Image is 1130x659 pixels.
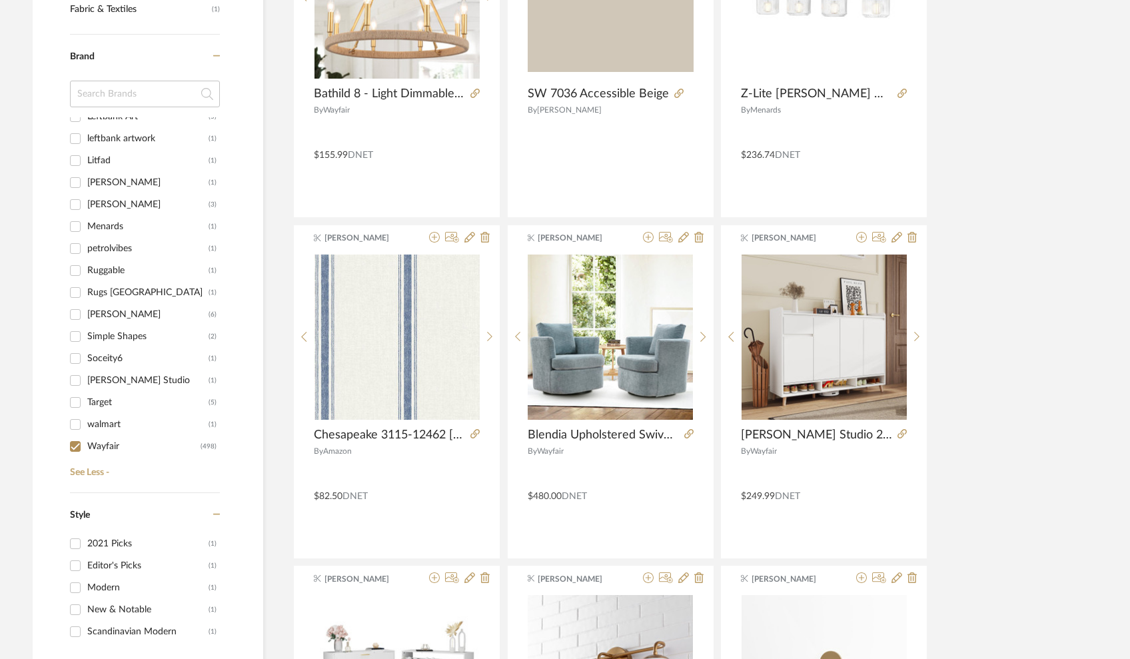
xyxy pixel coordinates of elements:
div: (1) [209,621,217,642]
div: (1) [209,172,217,193]
span: [PERSON_NAME] [538,232,622,244]
div: Editor's Picks [87,555,209,576]
div: (1) [209,370,217,391]
span: DNET [775,492,800,501]
span: By [528,106,537,114]
div: (1) [209,260,217,281]
span: Wayfair [537,447,564,455]
div: (6) [209,304,217,325]
span: Amazon [323,447,352,455]
span: DNET [562,492,587,501]
div: Scandinavian Modern [87,621,209,642]
div: walmart [87,414,209,435]
span: $82.50 [314,492,342,501]
a: See Less - [67,457,220,478]
span: [PERSON_NAME] [324,232,408,244]
span: $480.00 [528,492,562,501]
span: Wayfair [750,447,777,455]
span: $236.74 [741,151,775,160]
span: $249.99 [741,492,775,501]
div: (1) [209,555,217,576]
div: (1) [209,533,217,554]
div: (1) [209,577,217,598]
span: Brand [70,52,95,61]
div: [PERSON_NAME] [87,194,209,215]
span: [PERSON_NAME] [324,573,408,585]
div: (5) [209,392,217,413]
div: (3) [209,194,217,215]
div: Menards [87,216,209,237]
span: Style [70,510,90,520]
span: DNET [775,151,800,160]
span: $155.99 [314,151,348,160]
span: [PERSON_NAME] [538,573,622,585]
span: By [314,106,323,114]
span: By [528,447,537,455]
div: 2021 Picks [87,533,209,554]
div: [PERSON_NAME] [87,304,209,325]
span: DNET [342,492,368,501]
div: Modern [87,577,209,598]
span: DNET [348,151,373,160]
div: (498) [201,436,217,457]
div: Soceity6 [87,348,209,369]
div: (1) [209,282,217,303]
span: Menards [750,106,781,114]
span: [PERSON_NAME] Studio 22 Pair Shoe Storage Cabinet- WHITE [741,428,892,442]
span: Z-Lite [PERSON_NAME] Modern Gold 4-Light Vanity Light [741,87,892,101]
div: (1) [209,348,217,369]
div: (2) [209,326,217,347]
div: Ruggable [87,260,209,281]
span: By [314,447,323,455]
span: Chesapeake 3115-12462 [PERSON_NAME] Fabric Stripe Wallpaper, Blue [314,428,465,442]
span: [PERSON_NAME] [752,573,836,585]
span: By [741,106,750,114]
img: Blendia Upholstered Swivel Barrel Chair (Set of 2)- Blue Chenille [528,255,693,420]
div: (1) [209,599,217,620]
div: (1) [209,150,217,171]
div: Wayfair [87,436,201,457]
div: [PERSON_NAME] Studio [87,370,209,391]
div: New & Notable [87,599,209,620]
img: Chesapeake 3115-12462 Linette Fabric Stripe Wallpaper, Blue [314,255,480,420]
img: Corrigan Studio 22 Pair Shoe Storage Cabinet- WHITE [742,255,907,420]
div: Litfad [87,150,209,171]
div: Simple Shapes [87,326,209,347]
div: (1) [209,238,217,259]
span: Wayfair [323,106,350,114]
span: Bathild 8 - Light Dimmable Wagon Wheel Chandelier [314,87,465,101]
div: (1) [209,216,217,237]
span: SW 7036 Accessible Beige [528,87,669,101]
span: By [741,447,750,455]
span: [PERSON_NAME] [537,106,602,114]
div: petrolvibes [87,238,209,259]
div: (1) [209,128,217,149]
div: [PERSON_NAME] [87,172,209,193]
span: [PERSON_NAME] [752,232,836,244]
input: Search Brands [70,81,220,107]
div: Target [87,392,209,413]
div: leftbank artwork [87,128,209,149]
div: Rugs [GEOGRAPHIC_DATA] [87,282,209,303]
span: Blendia Upholstered Swivel Barrel Chair (Set of 2)- Blue Chenille [528,428,679,442]
div: (1) [209,414,217,435]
